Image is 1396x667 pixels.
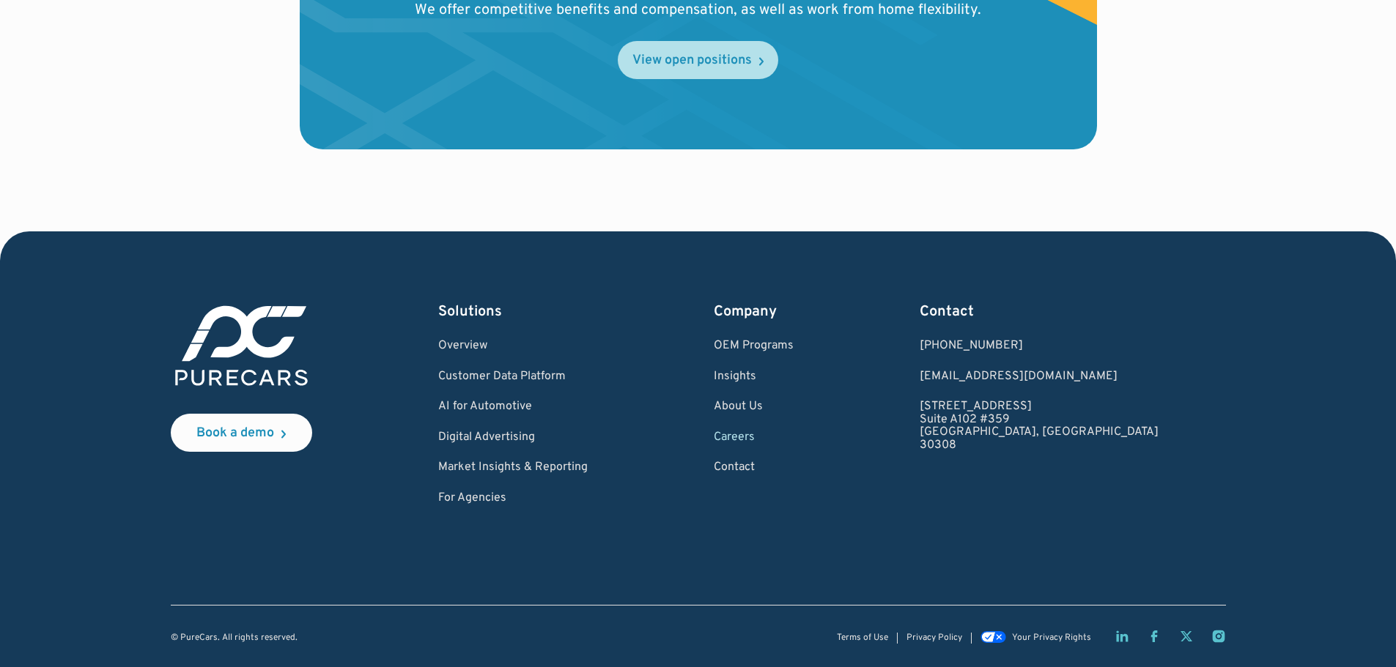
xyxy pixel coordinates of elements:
[920,302,1159,322] div: Contact
[438,302,588,322] div: Solutions
[920,370,1159,384] a: Email us
[438,431,588,444] a: Digital Advertising
[438,400,588,414] a: AI for Automotive
[714,461,794,474] a: Contact
[714,400,794,414] a: About Us
[714,370,794,384] a: Insights
[837,633,888,643] a: Terms of Use
[438,492,588,505] a: For Agencies
[920,400,1159,452] a: [STREET_ADDRESS]Suite A102 #359[GEOGRAPHIC_DATA], [GEOGRAPHIC_DATA]30308
[1211,629,1226,644] a: Instagram page
[171,302,312,390] img: purecars logo
[1147,629,1162,644] a: Facebook page
[714,302,794,322] div: Company
[171,414,312,452] a: Book a demo
[632,54,752,67] div: View open positions
[438,340,588,353] a: Overview
[196,427,274,440] div: Book a demo
[438,461,588,474] a: Market Insights & Reporting
[618,41,778,79] a: View open positions
[1115,629,1129,644] a: LinkedIn page
[714,431,794,444] a: Careers
[171,633,298,643] div: © PureCars. All rights reserved.
[1179,629,1194,644] a: Twitter X page
[714,340,794,353] a: OEM Programs
[920,340,1159,353] div: [PHONE_NUMBER]
[980,633,1090,643] a: Your Privacy Rights
[1012,633,1091,643] div: Your Privacy Rights
[906,633,962,643] a: Privacy Policy
[438,370,588,384] a: Customer Data Platform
